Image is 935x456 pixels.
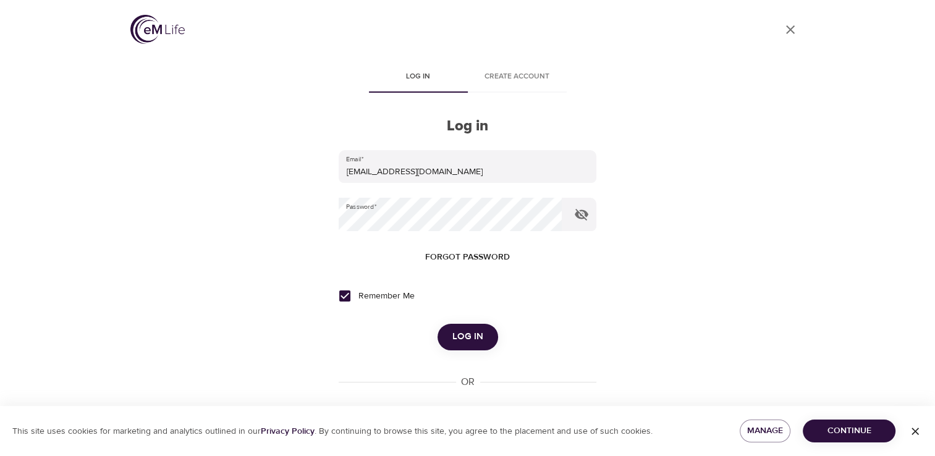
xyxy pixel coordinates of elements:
[339,117,596,135] h2: Log in
[452,329,483,345] span: Log in
[456,375,480,389] div: OR
[750,423,781,439] span: Manage
[376,70,460,83] span: Log in
[130,15,185,44] img: logo
[358,290,414,303] span: Remember Me
[438,324,498,350] button: Log in
[339,63,596,93] div: disabled tabs example
[813,423,886,439] span: Continue
[425,250,510,265] span: Forgot password
[803,420,895,442] button: Continue
[740,420,791,442] button: Manage
[475,70,559,83] span: Create account
[261,426,315,437] a: Privacy Policy
[420,246,515,269] button: Forgot password
[776,15,805,44] a: close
